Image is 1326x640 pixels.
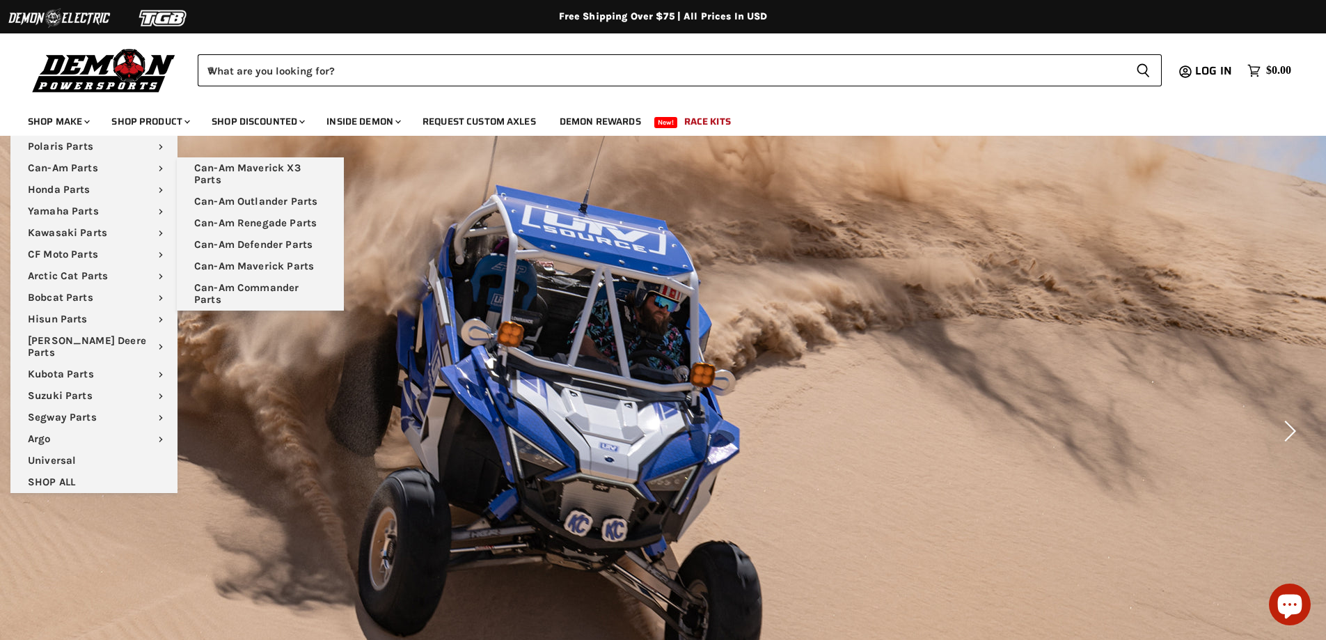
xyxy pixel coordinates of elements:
[17,107,98,136] a: Shop Make
[10,428,177,450] a: Argo
[1195,62,1232,79] span: Log in
[177,256,344,277] a: Can-Am Maverick Parts
[1266,64,1291,77] span: $0.00
[177,157,344,191] a: Can-Am Maverick X3 Parts
[10,136,177,157] a: Polaris Parts
[10,407,177,428] a: Segway Parts
[10,287,177,309] a: Bobcat Parts
[1125,54,1162,86] button: Search
[201,107,313,136] a: Shop Discounted
[412,107,546,136] a: Request Custom Axles
[177,157,344,311] ul: Main menu
[28,45,180,95] img: Demon Powersports
[17,102,1288,136] ul: Main menu
[10,244,177,265] a: CF Moto Parts
[10,450,177,471] a: Universal
[10,330,177,364] a: [PERSON_NAME] Deere Parts
[316,107,409,136] a: Inside Demon
[177,277,344,311] a: Can-Am Commander Parts
[1240,61,1298,81] a: $0.00
[1189,65,1240,77] a: Log in
[1274,417,1302,445] button: Next
[10,222,177,244] a: Kawasaki Parts
[106,10,1220,23] div: Free Shipping Over $75 | All Prices In USD
[549,107,652,136] a: Demon Rewards
[10,309,177,330] a: Hisun Parts
[10,157,177,179] a: Can-Am Parts
[10,265,177,287] a: Arctic Cat Parts
[10,136,177,493] ul: Main menu
[10,385,177,407] a: Suzuki Parts
[654,117,678,128] span: New!
[10,364,177,385] a: Kubota Parts
[10,471,177,493] a: SHOP ALL
[198,54,1125,86] input: When autocomplete results are available use up and down arrows to review and enter to select
[1265,584,1315,629] inbox-online-store-chat: Shopify online store chat
[674,107,741,136] a: Race Kits
[7,5,111,31] img: Demon Electric Logo 2
[177,234,344,256] a: Can-Am Defender Parts
[198,54,1162,86] form: Product
[111,5,216,31] img: TGB Logo 2
[177,191,344,212] a: Can-Am Outlander Parts
[101,107,198,136] a: Shop Product
[177,212,344,234] a: Can-Am Renegade Parts
[10,201,177,222] a: Yamaha Parts
[10,179,177,201] a: Honda Parts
